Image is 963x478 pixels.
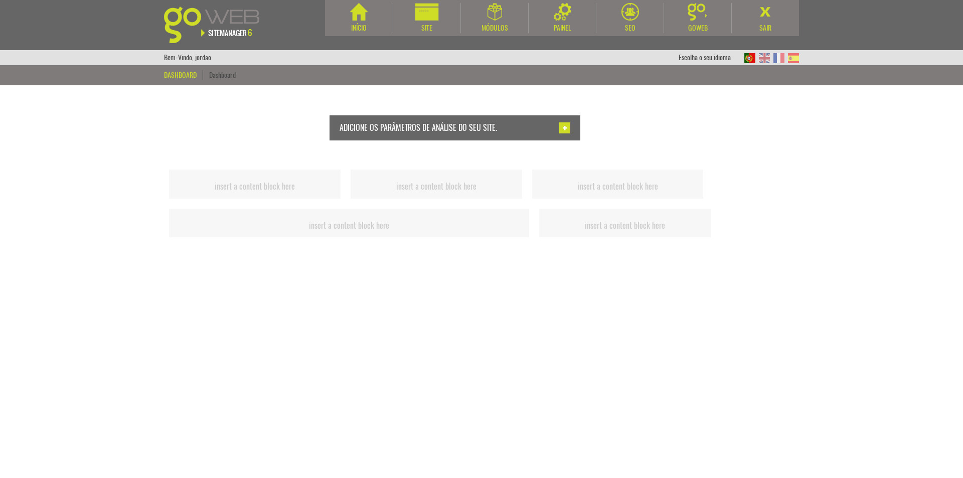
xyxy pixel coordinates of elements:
[325,23,393,33] div: Início
[559,122,570,133] img: Adicionar
[415,3,439,21] img: Site
[353,182,520,191] h2: insert a content block here
[759,53,770,63] img: EN
[164,7,271,43] img: Goweb
[757,3,774,21] img: Sair
[788,53,799,63] img: ES
[744,53,755,63] img: PT
[679,50,741,65] div: Escolha o seu idioma
[488,3,502,21] img: Módulos
[621,3,639,21] img: SEO
[172,221,527,230] h2: insert a content block here
[596,23,664,33] div: SEO
[209,70,236,80] a: Dashboard
[664,23,731,33] div: Goweb
[174,115,735,140] a: Adicione os parâmetros de análise do seu site. Adicionar
[535,182,701,191] h2: insert a content block here
[773,53,784,63] img: FR
[529,23,596,33] div: Painel
[350,3,368,21] img: Início
[732,23,799,33] div: Sair
[554,3,571,21] img: Painel
[688,3,708,21] img: Goweb
[340,122,497,133] span: Adicione os parâmetros de análise do seu site.
[393,23,460,33] div: Site
[172,182,338,191] h2: insert a content block here
[461,23,528,33] div: Módulos
[164,50,211,65] div: Bem-Vindo, jordao
[542,221,708,230] h2: insert a content block here
[164,70,203,80] div: Dashboard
